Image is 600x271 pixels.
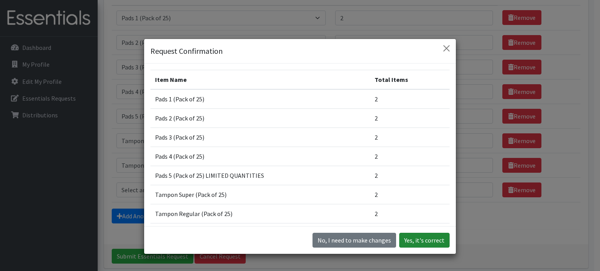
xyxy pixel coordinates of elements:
td: 2 [370,89,450,109]
td: Pads 5 (Pack of 25) LIMITED QUANTITIES [150,166,370,185]
button: Close [440,42,453,55]
th: Total Items [370,70,450,90]
td: 2 [370,147,450,166]
td: Pads 2 (Pack of 25) [150,109,370,128]
td: 2 [370,128,450,147]
td: 2 [370,166,450,185]
button: No I need to make changes [312,233,396,248]
td: 2 [370,109,450,128]
td: Pads 3 (Pack of 25) [150,128,370,147]
button: Yes, it's correct [399,233,450,248]
td: Pads 4 (Pack of 25) [150,147,370,166]
td: Tampon Super (Pack of 25) [150,185,370,204]
td: 2 [370,185,450,204]
h5: Request Confirmation [150,45,223,57]
td: 2 [370,204,450,223]
td: Tampon Regular (Pack of 25) [150,204,370,223]
td: Pads 1 (Pack of 25) [150,89,370,109]
th: Item Name [150,70,370,90]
